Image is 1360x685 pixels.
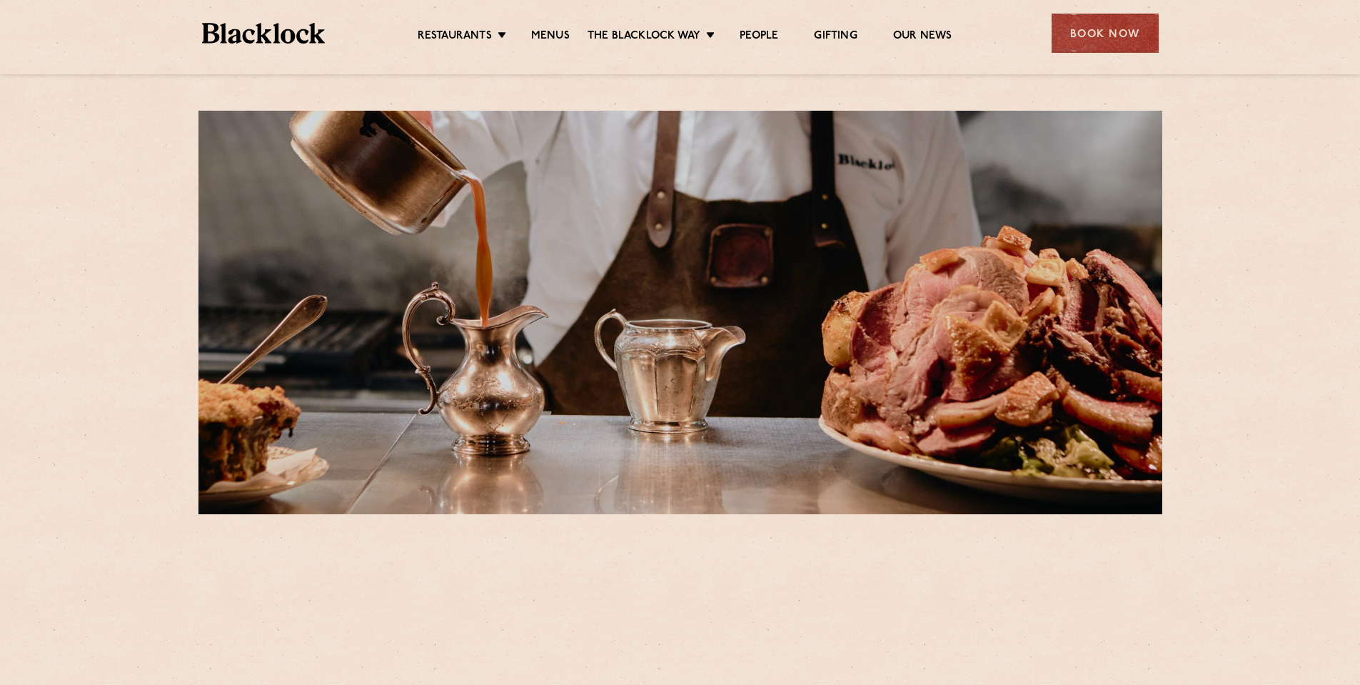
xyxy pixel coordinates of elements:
a: The Blacklock Way [588,29,700,45]
a: Our News [893,29,952,45]
a: Menus [531,29,570,45]
a: Gifting [814,29,857,45]
div: Book Now [1052,14,1159,53]
img: BL_Textured_Logo-footer-cropped.svg [202,23,326,44]
a: People [740,29,778,45]
a: Restaurants [418,29,492,45]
